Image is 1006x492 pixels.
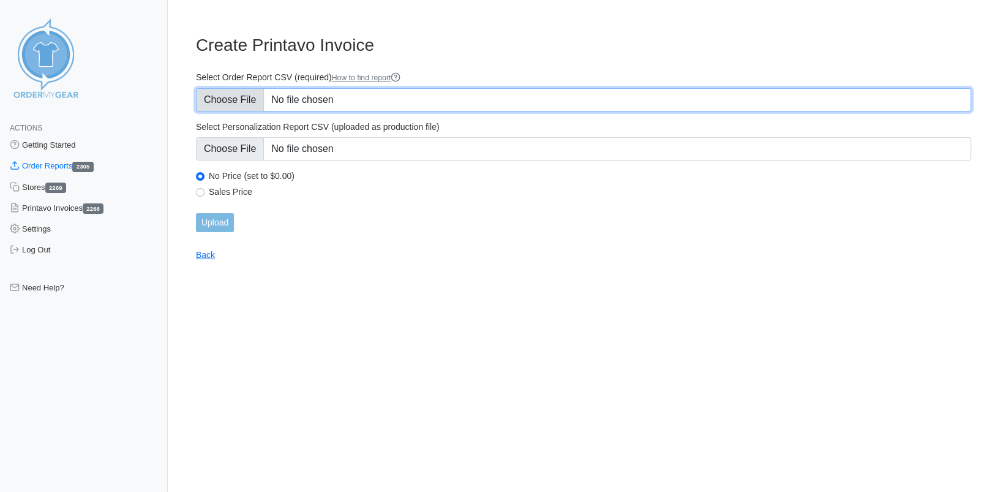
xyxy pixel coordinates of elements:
span: 2269 [45,183,66,193]
a: Back [196,250,215,260]
label: Sales Price [209,186,971,197]
span: Actions [10,124,42,132]
label: Select Personalization Report CSV (uploaded as production file) [196,121,971,132]
input: Upload [196,213,234,232]
label: Select Order Report CSV (required) [196,72,971,83]
h3: Create Printavo Invoice [196,35,971,56]
label: No Price (set to $0.00) [209,170,971,181]
span: 2266 [83,203,103,214]
a: How to find report [332,74,401,82]
span: 2305 [72,162,93,172]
